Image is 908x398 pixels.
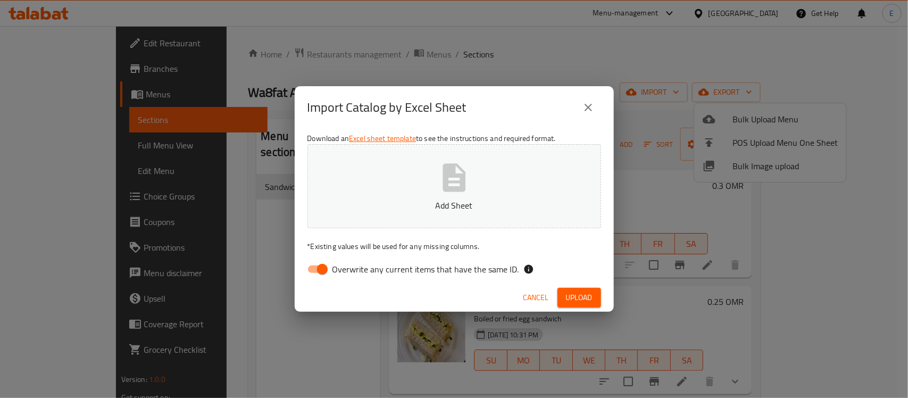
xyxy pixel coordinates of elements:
span: Cancel [523,291,549,304]
p: Add Sheet [324,199,585,212]
button: Add Sheet [307,144,601,228]
h2: Import Catalog by Excel Sheet [307,99,467,116]
svg: If the overwrite option isn't selected, then the items that match an existing ID will be ignored ... [523,264,534,275]
span: Overwrite any current items that have the same ID. [332,263,519,276]
div: Download an to see the instructions and required format. [295,129,614,283]
button: Upload [557,288,601,308]
a: Excel sheet template [349,131,416,145]
button: close [576,95,601,120]
span: Upload [566,291,593,304]
button: Cancel [519,288,553,308]
p: Existing values will be used for any missing columns. [307,241,601,252]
